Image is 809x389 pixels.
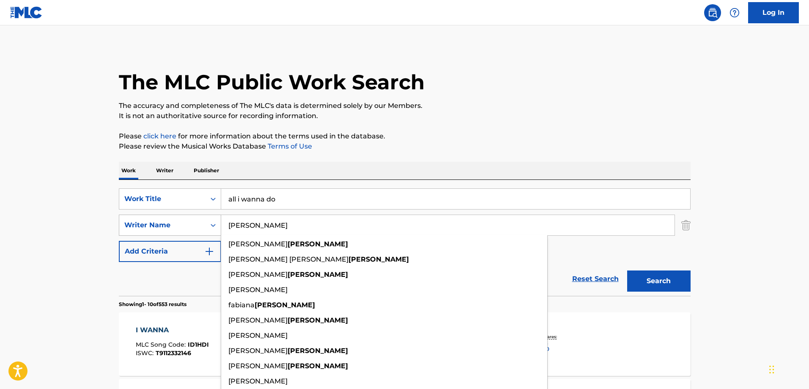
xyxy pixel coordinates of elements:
[228,377,288,385] span: [PERSON_NAME]
[204,246,214,257] img: 9d2ae6d4665cec9f34b9.svg
[568,270,623,288] a: Reset Search
[228,316,288,324] span: [PERSON_NAME]
[136,325,209,335] div: I WANNA
[156,349,191,357] span: T9112332146
[10,6,43,19] img: MLC Logo
[627,270,691,292] button: Search
[119,111,691,121] p: It is not an authoritative source for recording information.
[228,255,348,263] span: [PERSON_NAME] [PERSON_NAME]
[228,362,288,370] span: [PERSON_NAME]
[124,194,200,204] div: Work Title
[708,8,718,18] img: search
[748,2,799,23] a: Log In
[119,69,425,95] h1: The MLC Public Work Search
[188,341,209,348] span: ID1HDI
[119,141,691,152] p: Please review the Musical Works Database
[726,4,743,21] div: Help
[119,188,691,296] form: Search Form
[288,316,348,324] strong: [PERSON_NAME]
[119,301,186,308] p: Showing 1 - 10 of 553 results
[767,348,809,389] iframe: Chat Widget
[119,312,691,376] a: I WANNAMLC Song Code:ID1HDIISWC:T9112332146Writers (1)[PERSON_NAME]Recording Artists (3)[PERSON_N...
[729,8,740,18] img: help
[119,162,138,179] p: Work
[704,4,721,21] a: Public Search
[124,220,200,230] div: Writer Name
[348,255,409,263] strong: [PERSON_NAME]
[681,215,691,236] img: Delete Criterion
[228,286,288,294] span: [PERSON_NAME]
[191,162,222,179] p: Publisher
[119,241,221,262] button: Add Criteria
[769,357,774,382] div: Drag
[136,341,188,348] span: MLC Song Code :
[288,347,348,355] strong: [PERSON_NAME]
[228,270,288,279] span: [PERSON_NAME]
[266,142,312,150] a: Terms of Use
[136,349,156,357] span: ISWC :
[288,362,348,370] strong: [PERSON_NAME]
[288,240,348,248] strong: [PERSON_NAME]
[228,301,255,309] span: fabiana
[228,331,288,339] span: [PERSON_NAME]
[154,162,176,179] p: Writer
[255,301,315,309] strong: [PERSON_NAME]
[119,101,691,111] p: The accuracy and completeness of The MLC's data is determined solely by our Members.
[288,270,348,279] strong: [PERSON_NAME]
[119,131,691,141] p: Please for more information about the terms used in the database.
[228,240,288,248] span: [PERSON_NAME]
[228,347,288,355] span: [PERSON_NAME]
[143,132,176,140] a: click here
